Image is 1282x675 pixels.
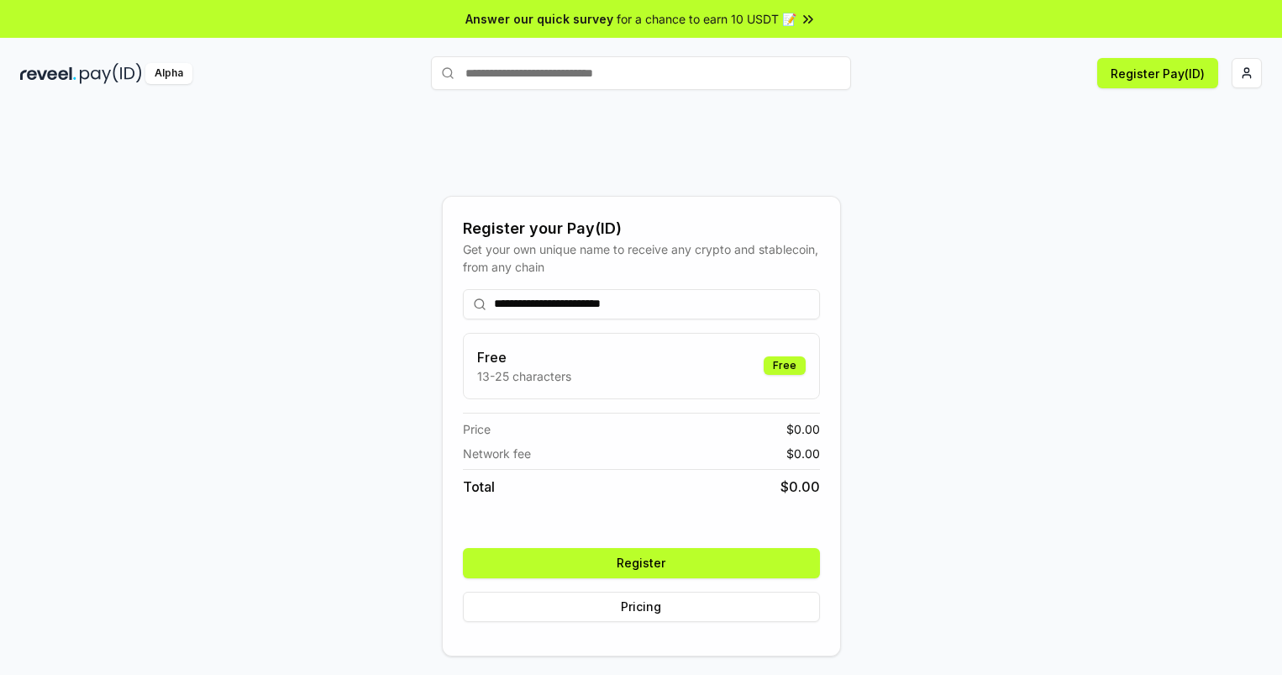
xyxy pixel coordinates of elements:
[786,420,820,438] span: $ 0.00
[463,445,531,462] span: Network fee
[477,367,571,385] p: 13-25 characters
[786,445,820,462] span: $ 0.00
[463,217,820,240] div: Register your Pay(ID)
[1097,58,1218,88] button: Register Pay(ID)
[780,477,820,497] span: $ 0.00
[463,420,491,438] span: Price
[80,63,142,84] img: pay_id
[477,347,571,367] h3: Free
[463,477,495,497] span: Total
[764,356,806,375] div: Free
[463,240,820,276] div: Get your own unique name to receive any crypto and stablecoin, from any chain
[463,548,820,578] button: Register
[463,592,820,622] button: Pricing
[20,63,76,84] img: reveel_dark
[145,63,192,84] div: Alpha
[465,10,613,28] span: Answer our quick survey
[617,10,796,28] span: for a chance to earn 10 USDT 📝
